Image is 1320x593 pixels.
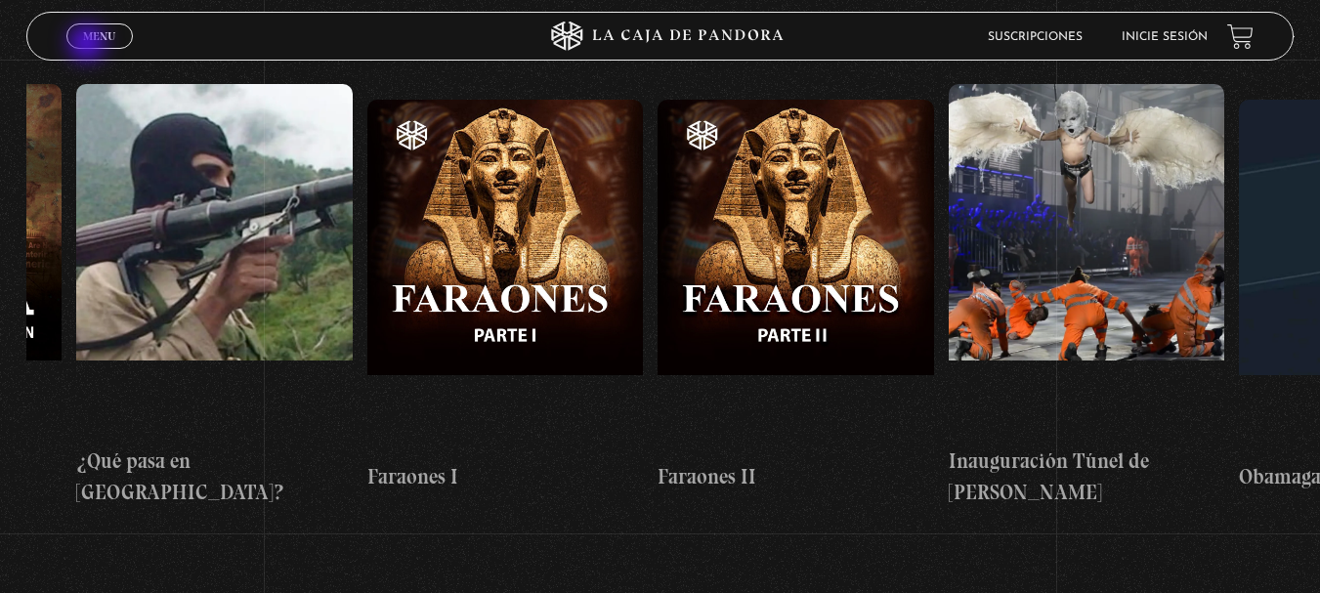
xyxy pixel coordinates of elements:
[367,461,644,492] h4: Faraones I
[1260,20,1295,54] button: Next
[1227,23,1254,50] a: View your shopping cart
[367,68,644,523] a: Faraones I
[949,445,1225,507] h4: Inauguración Túnel de [PERSON_NAME]
[83,30,115,42] span: Menu
[658,68,934,523] a: Faraones II
[658,461,934,492] h4: Faraones II
[988,31,1083,43] a: Suscripciones
[949,68,1225,523] a: Inauguración Túnel de [PERSON_NAME]
[1122,31,1208,43] a: Inicie sesión
[26,20,61,54] button: Previous
[76,47,122,61] span: Cerrar
[76,445,353,507] h4: ¿Qué pasa en [GEOGRAPHIC_DATA]?
[76,68,353,523] a: ¿Qué pasa en [GEOGRAPHIC_DATA]?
